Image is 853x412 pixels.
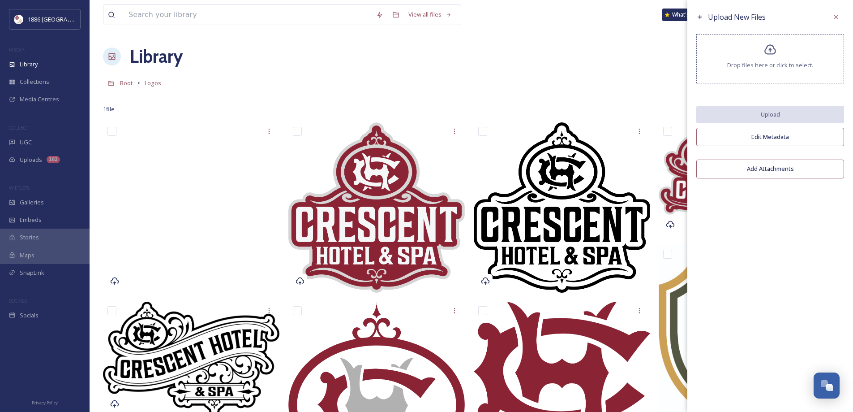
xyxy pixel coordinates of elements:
[32,400,58,406] span: Privacy Policy
[20,156,42,164] span: Uploads
[9,124,28,131] span: COLLECT
[47,156,60,163] div: 182
[662,9,707,21] a: What's New
[404,6,456,23] a: View all files
[103,105,115,113] span: 1 file
[20,233,39,242] span: Stories
[288,122,465,292] img: CrescentLogo_Vertical_FullColor.png
[20,95,59,104] span: Media Centres
[814,373,840,399] button: Open Chat
[659,122,835,236] img: CrescentLogo_Horizontal_FullColor.png
[708,12,766,22] span: Upload New Files
[120,78,133,88] a: Root
[696,128,844,146] button: Edit Metadata
[9,184,30,191] span: WIDGETS
[28,15,99,23] span: 1886 [GEOGRAPHIC_DATA]
[727,61,813,69] span: Drop files here or click to select.
[103,122,279,292] img: CrescentLogo_Vertical_White.png
[696,106,844,123] button: Upload
[20,251,34,260] span: Maps
[20,138,32,147] span: UGC
[32,397,58,408] a: Privacy Policy
[20,78,49,86] span: Collections
[145,79,161,87] span: Logos
[145,78,161,88] a: Logos
[120,79,133,87] span: Root
[474,122,650,292] img: CrescentLogo_Vertical_Blk.png
[20,198,44,207] span: Galleries
[9,297,27,304] span: SOCIALS
[9,46,25,53] span: MEDIA
[124,5,372,25] input: Search your library
[20,269,44,277] span: SnapLink
[20,60,38,69] span: Library
[14,15,23,24] img: logos.png
[20,216,42,224] span: Embeds
[696,160,844,178] button: Add Attachments
[20,311,39,320] span: Socials
[130,43,183,70] a: Library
